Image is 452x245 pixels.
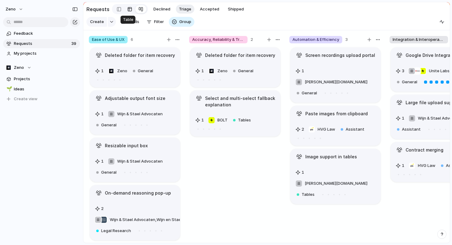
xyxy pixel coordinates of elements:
[305,180,367,187] span: [PERSON_NAME][DOMAIN_NAME]
[14,30,78,37] span: Feedback
[131,37,133,43] span: 6
[93,156,105,166] button: 1
[402,68,404,74] span: 3
[394,124,423,134] button: Assistant
[393,37,445,43] span: Integration & Interoperability
[93,120,119,130] button: General
[14,50,78,57] span: My projects
[3,29,80,38] a: Feedback
[302,169,304,176] span: 1
[130,66,156,76] button: General
[201,68,204,74] span: 1
[194,66,205,76] button: 1
[101,228,131,234] span: Legal Research
[106,156,164,166] button: Wijn & Stael Advocaten
[200,6,219,12] span: Accepted
[3,94,80,104] button: Create view
[294,66,306,76] button: 1
[105,95,165,102] h1: Adjustable output font size
[305,110,368,117] h1: Paste images from clipboard
[105,52,175,59] h1: Deleted folder for item recovery
[201,117,204,123] span: 1
[90,138,180,182] div: Resizable input box1Wijn & Stael AdvocatenGeneral
[105,190,171,196] h1: On-demand reasoning pop-up
[238,117,251,123] span: Tables
[302,192,315,198] span: Tables
[118,17,142,27] button: Fields
[217,117,228,123] span: BOLT
[302,126,304,132] span: 2
[117,111,163,117] span: Wijn & Stael Advocaten
[302,90,317,96] span: General
[394,66,406,76] button: 3
[406,147,443,153] h1: Contract merging
[346,126,364,132] span: Assistant
[14,76,78,82] span: Projects
[394,77,420,87] button: General
[101,68,104,74] span: 1
[138,68,153,74] span: General
[179,19,191,25] span: Group
[121,16,136,24] div: Table
[394,161,406,171] button: 1
[110,217,182,223] span: Wijn & Stael Advocaten , Wijn en Stael
[86,17,107,27] button: Create
[14,86,78,92] span: Ideas
[305,52,375,59] h1: Screen recordings upload portal
[6,86,12,92] button: 🌱
[101,122,117,128] span: General
[251,37,253,43] span: 2
[190,47,280,87] div: Deleted folder for item recovery1ZenoGeneral
[6,85,11,93] div: 🌱
[93,66,105,76] button: 1
[90,185,180,240] div: On-demand reasoning pop-up2Wijn & Stael Advocaten,Wijn en StaelLegal Research
[394,113,406,123] button: 1
[228,6,244,12] span: Shipped
[93,226,134,236] button: Legal Research
[153,6,170,12] span: Declined
[14,96,38,102] span: Create view
[307,124,337,134] button: HVG Law
[217,68,228,74] span: Zeno
[150,5,173,14] button: Declined
[230,66,256,76] button: General
[3,39,80,48] a: Requests39
[407,161,437,171] button: HVG Law
[3,74,80,84] a: Projects
[338,124,367,134] button: Assistant
[290,106,381,146] div: Paste images from clipboard2HVG LawAssistant
[205,52,275,59] h1: Deleted folder for item recovery
[3,4,26,14] button: Zeno
[179,6,191,12] span: Triage
[176,5,194,14] button: Triage
[197,5,222,14] button: Accepted
[292,37,339,43] span: Automation & Efficiency
[117,158,163,164] span: Wijn & Stael Advocaten
[225,5,247,14] button: Shipped
[238,68,253,74] span: General
[101,158,104,164] span: 1
[93,109,105,119] button: 1
[105,142,148,149] h1: Resizable input box
[294,77,369,87] button: [PERSON_NAME][DOMAIN_NAME]
[3,85,80,94] a: 🌱Ideas
[169,17,194,27] button: Group
[230,115,254,125] button: Tables
[190,90,280,136] div: Select and multi-select fallback explanation1BOLTTables
[192,37,244,43] span: Accuracy, Reliability & Trust
[207,115,229,125] button: BOLT
[294,179,369,188] button: [PERSON_NAME][DOMAIN_NAME]
[6,6,16,12] span: Zeno
[101,111,104,117] span: 1
[294,124,306,134] button: 2
[294,88,320,98] button: General
[101,169,117,176] span: General
[93,204,105,214] button: 2
[93,168,119,177] button: General
[194,115,205,125] button: 1
[3,63,80,72] button: Zeno
[93,215,178,225] button: Wijn & Stael Advocaten,Wijn en Stael
[290,149,381,204] div: Image support in tables1[PERSON_NAME][DOMAIN_NAME]Tables
[92,37,125,43] span: Ease of Use & UX
[117,68,127,74] span: Zeno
